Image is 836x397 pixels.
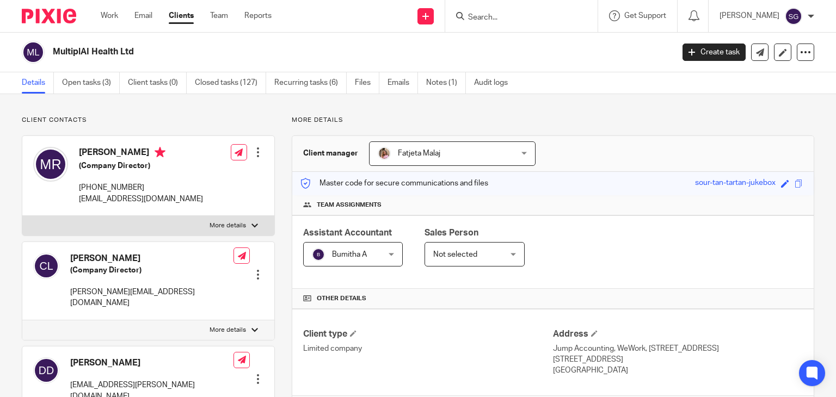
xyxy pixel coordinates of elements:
a: Create task [683,44,746,61]
img: svg%3E [33,147,68,182]
span: Other details [317,294,366,303]
h2: MultiplAI Health Ltd [53,46,544,58]
span: Assistant Accountant [303,228,392,237]
p: More details [292,116,814,125]
img: svg%3E [33,357,59,383]
img: MicrosoftTeams-image%20(5).png [378,147,391,160]
p: [PERSON_NAME][EMAIL_ADDRESS][DOMAIN_NAME] [70,287,233,309]
span: Get Support [624,12,666,20]
h5: (Company Director) [79,160,203,171]
img: svg%3E [312,248,325,261]
a: Notes (1) [426,72,466,94]
img: svg%3E [33,253,59,279]
div: sour-tan-tartan-jukebox [695,177,776,190]
h4: [PERSON_NAME] [70,253,233,264]
img: Pixie [22,9,76,23]
a: Details [22,72,54,94]
a: Closed tasks (127) [195,72,266,94]
span: Not selected [433,251,477,258]
p: Jump Accounting, WeWork, [STREET_ADDRESS] [553,343,803,354]
a: Recurring tasks (6) [274,72,347,94]
span: Team assignments [317,201,382,209]
a: Clients [169,10,194,21]
a: Audit logs [474,72,516,94]
p: Master code for secure communications and files [300,178,488,189]
img: svg%3E [785,8,802,25]
a: Client tasks (0) [128,72,187,94]
a: Files [355,72,379,94]
input: Search [467,13,565,23]
p: More details [210,326,246,334]
a: Email [134,10,152,21]
span: Bumitha A [332,251,367,258]
img: svg%3E [22,41,45,64]
p: Client contacts [22,116,275,125]
p: [STREET_ADDRESS] [553,354,803,365]
p: Limited company [303,343,553,354]
p: More details [210,221,246,230]
a: Work [101,10,118,21]
a: Emails [388,72,418,94]
h5: (Company Director) [70,265,233,276]
p: [PHONE_NUMBER] [79,182,203,193]
h4: Address [553,328,803,340]
a: Open tasks (3) [62,72,120,94]
p: [PERSON_NAME] [720,10,779,21]
p: [GEOGRAPHIC_DATA] [553,365,803,376]
span: Fatjeta Malaj [398,150,440,157]
h4: Client type [303,328,553,340]
a: Team [210,10,228,21]
a: Reports [244,10,272,21]
i: Primary [155,147,165,158]
h4: [PERSON_NAME] [79,147,203,160]
span: Sales Person [425,228,478,237]
h3: Client manager [303,148,358,159]
h4: [PERSON_NAME] [70,357,233,369]
p: [EMAIL_ADDRESS][DOMAIN_NAME] [79,194,203,204]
